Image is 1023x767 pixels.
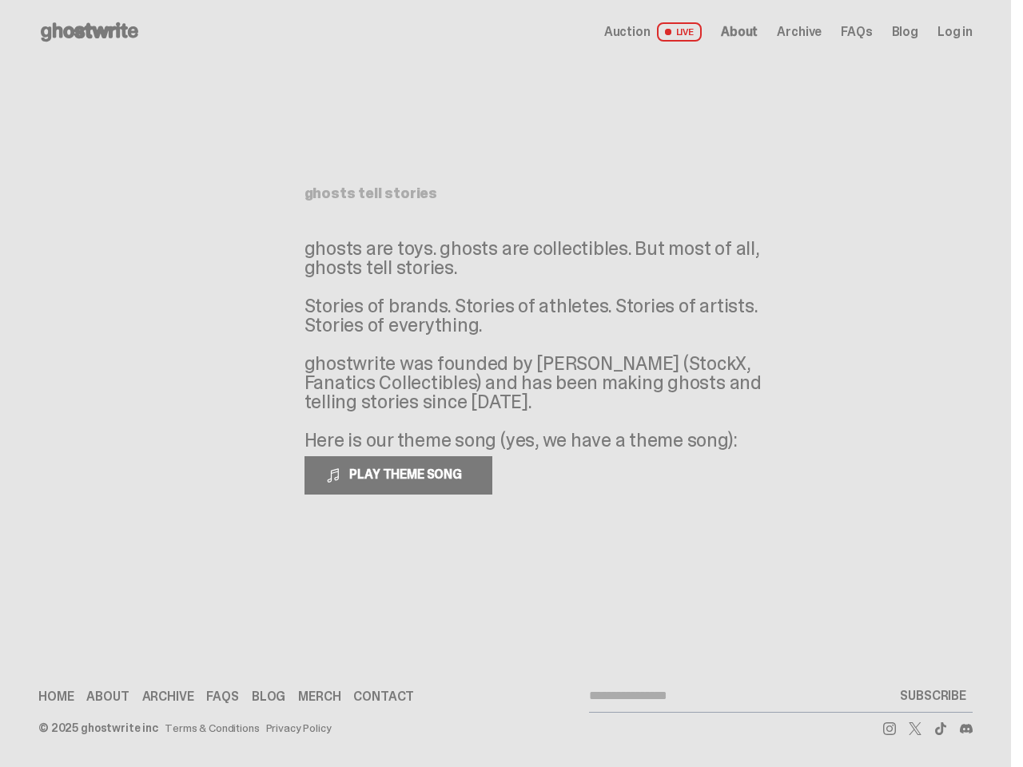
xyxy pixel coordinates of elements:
[604,26,651,38] span: Auction
[252,690,285,703] a: Blog
[206,690,238,703] a: FAQs
[165,722,259,733] a: Terms & Conditions
[343,466,472,483] span: PLAY THEME SONG
[298,690,340,703] a: Merch
[142,690,194,703] a: Archive
[892,26,918,38] a: Blog
[305,186,707,201] h1: ghosts tell stories
[894,680,973,712] button: SUBSCRIBE
[305,456,492,495] button: PLAY THEME SONG
[841,26,872,38] a: FAQs
[777,26,822,38] a: Archive
[604,22,702,42] a: Auction LIVE
[38,690,74,703] a: Home
[721,26,758,38] a: About
[937,26,973,38] a: Log in
[86,690,129,703] a: About
[266,722,332,733] a: Privacy Policy
[38,722,158,733] div: © 2025 ghostwrite inc
[353,690,414,703] a: Contact
[305,239,784,450] p: ghosts are toys. ghosts are collectibles. But most of all, ghosts tell stories. Stories of brands...
[657,22,703,42] span: LIVE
